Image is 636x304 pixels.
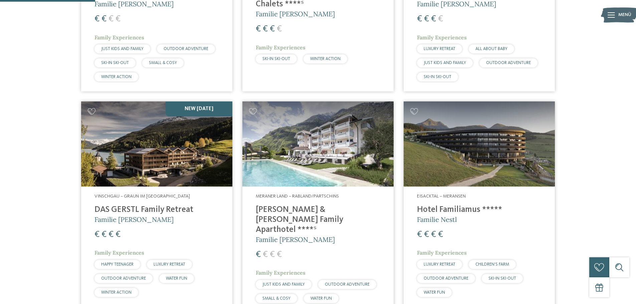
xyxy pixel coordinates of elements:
span: € [256,25,261,33]
span: Familie [PERSON_NAME] [256,10,335,18]
span: € [101,230,107,239]
span: € [431,230,436,239]
span: OUTDOOR ADVENTURE [325,282,370,287]
span: WINTER ACTION [101,290,132,295]
span: WATER FUN [424,290,445,295]
span: € [109,15,114,23]
span: € [270,25,275,33]
span: € [417,230,422,239]
img: Familienhotels gesucht? Hier findet ihr die besten! [81,101,232,187]
span: SKI-IN SKI-OUT [101,61,129,65]
img: Familienhotels gesucht? Hier findet ihr die besten! [242,101,394,187]
span: Family Experiences [256,44,305,51]
span: LUXURY RETREAT [424,262,455,267]
span: € [438,230,443,239]
span: € [438,15,443,23]
span: Familie [PERSON_NAME] [94,215,174,224]
span: Family Experiences [94,249,144,256]
span: SKI-IN SKI-OUT [424,75,451,79]
span: HAPPY TEENAGER [101,262,134,267]
span: SKI-IN SKI-OUT [488,276,516,281]
span: SMALL & COSY [262,296,290,301]
span: SKI-IN SKI-OUT [262,57,290,61]
span: WINTER ACTION [310,57,341,61]
span: WINTER ACTION [101,75,132,79]
span: € [101,15,107,23]
span: € [277,25,282,33]
span: WATER FUN [310,296,332,301]
span: € [270,250,275,259]
span: € [94,15,99,23]
span: Eisacktal – Meransen [417,194,466,199]
h4: DAS GERSTL Family Retreat [94,205,219,215]
img: Familienhotels gesucht? Hier findet ihr die besten! [404,101,555,187]
span: € [277,250,282,259]
span: JUST KIDS AND FAMILY [262,282,305,287]
span: LUXURY RETREAT [424,47,455,51]
span: WATER FUN [166,276,187,281]
span: Meraner Land – Rabland/Partschins [256,194,339,199]
span: OUTDOOR ADVENTURE [486,61,531,65]
span: € [424,15,429,23]
span: Familie Nestl [417,215,457,224]
span: Family Experiences [417,34,467,41]
h4: [PERSON_NAME] & [PERSON_NAME] Family Aparthotel ****ˢ [256,205,380,235]
span: Familie [PERSON_NAME] [256,235,335,244]
span: € [263,250,268,259]
span: € [417,15,422,23]
span: € [116,230,121,239]
span: OUTDOOR ADVENTURE [424,276,468,281]
span: Family Experiences [417,249,467,256]
span: € [256,250,261,259]
span: OUTDOOR ADVENTURE [101,276,146,281]
span: € [116,15,121,23]
span: ALL ABOUT BABY [475,47,507,51]
span: € [424,230,429,239]
span: € [263,25,268,33]
span: CHILDREN’S FARM [475,262,509,267]
span: LUXURY RETREAT [154,262,185,267]
span: Family Experiences [94,34,144,41]
span: € [109,230,114,239]
span: € [94,230,99,239]
span: Family Experiences [256,269,305,276]
span: JUST KIDS AND FAMILY [101,47,144,51]
span: OUTDOOR ADVENTURE [164,47,208,51]
span: Vinschgau – Graun im [GEOGRAPHIC_DATA] [94,194,190,199]
span: SMALL & COSY [149,61,177,65]
span: € [431,15,436,23]
span: JUST KIDS AND FAMILY [424,61,466,65]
